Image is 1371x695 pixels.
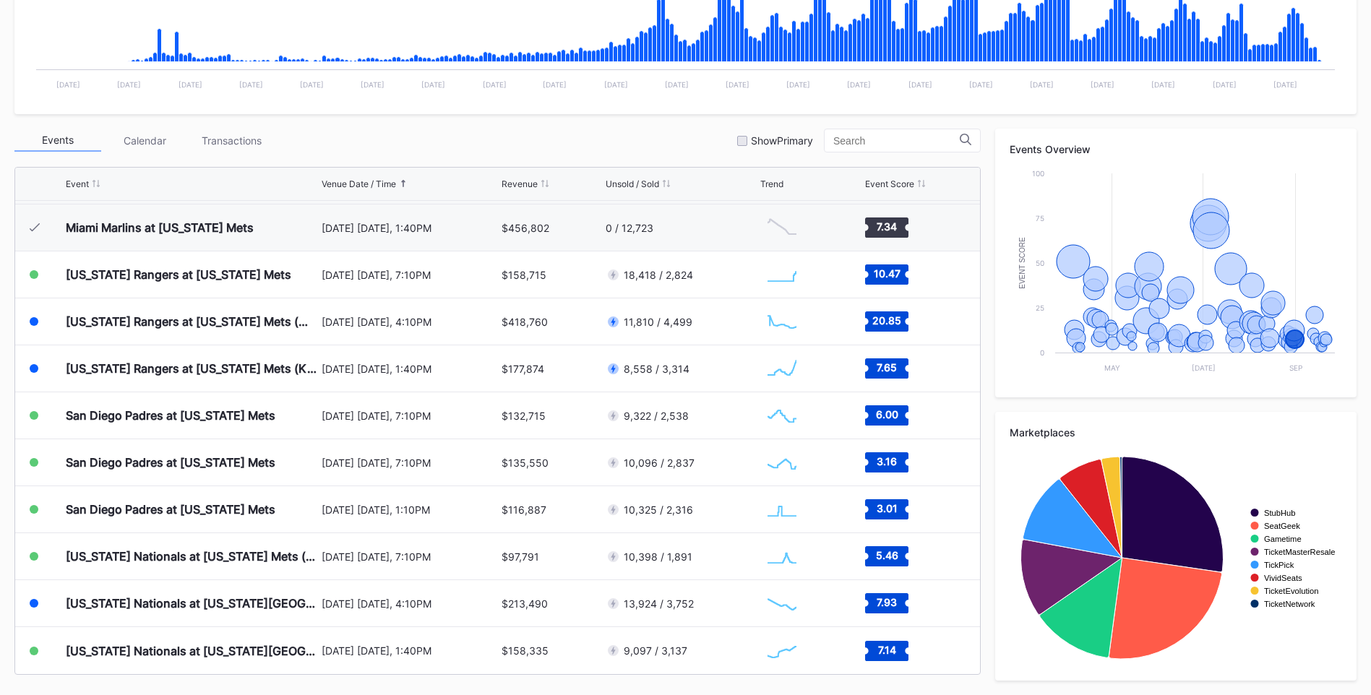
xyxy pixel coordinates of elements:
text: [DATE] [847,80,871,89]
text: [DATE] [786,80,810,89]
text: 20.85 [872,314,901,327]
svg: Chart title [760,397,804,433]
svg: Chart title [1010,166,1342,383]
text: TicketMasterResale [1264,548,1335,556]
div: $158,335 [502,644,549,657]
text: [DATE] [604,80,628,89]
svg: Chart title [760,350,804,387]
div: $116,887 [502,504,546,516]
text: 5.46 [875,549,898,561]
text: 7.93 [877,596,897,608]
div: [US_STATE] Rangers at [US_STATE] Mets (Kids Color-In Lunchbox Giveaway) [66,361,318,376]
text: [DATE] [179,80,202,89]
div: $456,802 [502,222,549,234]
text: May [1104,363,1120,372]
div: [US_STATE] Nationals at [US_STATE][GEOGRAPHIC_DATA] [66,644,318,658]
div: Events [14,129,101,152]
text: [DATE] [56,80,80,89]
div: 13,924 / 3,752 [624,597,694,610]
text: 6.00 [875,408,898,420]
text: [DATE] [1030,80,1054,89]
div: Show Primary [751,134,813,147]
text: [DATE] [1213,80,1237,89]
svg: Chart title [760,491,804,527]
div: San Diego Padres at [US_STATE] Mets [66,502,275,517]
div: 10,096 / 2,837 [624,457,695,469]
div: Marketplaces [1010,426,1342,439]
svg: Chart title [760,444,804,480]
text: [DATE] [1273,80,1297,89]
div: 10,398 / 1,891 [624,551,692,563]
text: 50 [1036,259,1044,267]
text: [DATE] [361,80,384,89]
div: [DATE] [DATE], 4:10PM [322,316,498,328]
div: $97,791 [502,551,539,563]
div: [DATE] [DATE], 1:10PM [322,504,498,516]
div: Venue Date / Time [322,178,396,189]
text: [DATE] [726,80,749,89]
text: TicketNetwork [1264,600,1315,608]
div: 10,325 / 2,316 [624,504,693,516]
div: $158,715 [502,269,546,281]
div: Unsold / Sold [606,178,659,189]
div: 11,810 / 4,499 [624,316,692,328]
text: [DATE] [300,80,324,89]
text: [DATE] [665,80,689,89]
text: 0 [1040,348,1044,357]
text: 10.47 [873,267,900,280]
text: 7.14 [877,643,895,655]
div: [DATE] [DATE], 7:10PM [322,269,498,281]
text: 100 [1032,169,1044,178]
svg: Chart title [760,633,804,669]
div: 8,558 / 3,314 [624,363,689,375]
text: TickPick [1264,561,1294,569]
div: 18,418 / 2,824 [624,269,693,281]
text: Sep [1289,363,1302,372]
div: Revenue [502,178,538,189]
svg: Chart title [760,210,804,246]
div: San Diego Padres at [US_STATE] Mets [66,455,275,470]
text: 3.01 [876,502,897,514]
div: [DATE] [DATE], 4:10PM [322,597,498,610]
div: Calendar [101,129,188,152]
text: 7.65 [877,361,897,374]
text: [DATE] [908,80,932,89]
svg: Chart title [760,256,804,293]
div: Events Overview [1010,143,1342,155]
text: [DATE] [969,80,993,89]
div: [DATE] [DATE], 1:40PM [322,644,498,657]
div: $132,715 [502,410,546,422]
text: StubHub [1264,509,1296,517]
svg: Chart title [760,538,804,574]
div: [US_STATE] Rangers at [US_STATE] Mets (Mets Alumni Classic/Mrs. Met Taxicab [GEOGRAPHIC_DATA] Giv... [66,314,318,329]
div: [US_STATE] Nationals at [US_STATE][GEOGRAPHIC_DATA] (Long Sleeve T-Shirt Giveaway) [66,596,318,610]
text: [DATE] [421,80,445,89]
div: [DATE] [DATE], 7:10PM [322,457,498,469]
div: Event Score [865,178,914,189]
svg: Chart title [1010,449,1342,666]
div: San Diego Padres at [US_STATE] Mets [66,408,275,423]
div: [DATE] [DATE], 1:40PM [322,222,498,234]
text: [DATE] [1151,80,1175,89]
text: [DATE] [117,80,141,89]
svg: Chart title [760,303,804,340]
div: 9,097 / 3,137 [624,644,687,657]
svg: Chart title [760,585,804,621]
text: [DATE] [1192,363,1216,372]
div: [DATE] [DATE], 1:40PM [322,363,498,375]
text: Event Score [1018,237,1026,289]
text: VividSeats [1264,574,1302,582]
div: $213,490 [502,597,548,610]
text: 25 [1036,303,1044,312]
div: [DATE] [DATE], 7:10PM [322,410,498,422]
text: Gametime [1264,535,1302,543]
div: 0 / 12,723 [606,222,653,234]
text: [DATE] [1091,80,1114,89]
div: Trend [760,178,783,189]
text: 3.16 [877,455,897,467]
div: Miami Marlins at [US_STATE] Mets [66,220,254,235]
div: [US_STATE] Nationals at [US_STATE] Mets (Pop-Up Home Run Apple Giveaway) [66,549,318,564]
input: Search [833,135,960,147]
div: Transactions [188,129,275,152]
text: [DATE] [239,80,263,89]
